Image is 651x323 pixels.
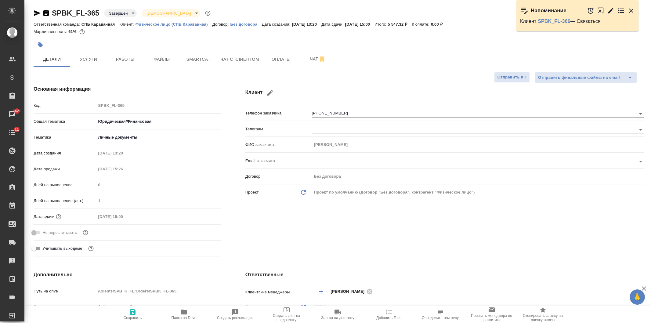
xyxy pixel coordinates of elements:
p: Дата сдачи [34,214,55,220]
button: 🙏 [630,289,645,305]
span: Файлы [147,56,176,63]
svg: Отписаться [318,56,326,63]
span: 🙏 [632,291,642,303]
p: ФИО заказчика [245,142,312,148]
button: Создать рекламацию [210,306,261,323]
p: Телефон заказчика [245,110,312,116]
span: Папка на Drive [172,316,197,320]
p: Тематика [34,134,96,140]
button: Скопировать ссылку [42,9,50,17]
button: 1796.50 RUB; [78,28,86,36]
p: Дата сдачи: [321,22,345,27]
button: Папка на Drive [158,306,210,323]
button: Перейти в todo [617,7,625,14]
button: Скопировать ссылку на оценку заказа [517,306,569,323]
p: Дата создания [34,150,96,156]
button: Добавить тэг [34,38,47,52]
p: Дата продажи [34,166,96,172]
span: Отправить финальные файлы на email [538,74,620,81]
p: Маржинальность: [34,29,68,34]
button: Если добавить услуги и заполнить их объемом, то дата рассчитается автоматически [55,213,63,221]
p: СПБ Караванная [81,22,120,27]
input: Пустое поле [96,196,221,205]
button: [DEMOGRAPHIC_DATA] [145,11,193,16]
h4: Ответственные [245,271,644,278]
input: Пустое поле [96,180,221,189]
button: Создать счет на предоплату [261,306,312,323]
a: Без договора [230,21,262,27]
div: Завершен [104,9,137,17]
span: Определить тематику [422,316,459,320]
a: SPBK_FL-366 [538,19,570,24]
button: Заявка на доставку [312,306,363,323]
p: Дата создания: [262,22,292,27]
button: Отправить финальные файлы на email [535,72,623,83]
div: split button [535,72,637,83]
p: Клиент — Связаться [520,18,635,24]
p: Ответственная команда [245,304,291,310]
span: Сохранить [124,316,142,320]
button: Завершен [107,11,129,16]
h4: Дополнительно [34,271,221,278]
p: Клиентские менеджеры [245,289,312,295]
a: SPBK_FL-365 [52,9,99,17]
p: Физическое лицо (СПБ Караванная) [136,22,212,27]
span: Заявка на доставку [321,316,354,320]
span: Создать рекламацию [217,316,253,320]
div: Юридическая/Финансовая [96,116,221,127]
input: ✎ Введи что-нибудь [96,303,221,311]
button: Открыть в новой вкладке [597,4,604,17]
span: [PERSON_NAME] [331,289,368,295]
p: Путь на drive [34,288,96,294]
button: Выбери, если сб и вс нужно считать рабочими днями для выполнения заказа. [87,245,95,252]
p: Напоминание [531,8,566,14]
p: Договор [245,173,312,180]
h4: Основная информация [34,85,221,93]
input: Пустое поле [312,172,644,181]
p: Путь [34,304,96,310]
div: Проект по умолчанию (Договор "Без договора", контрагент "Физическое лицо") [312,187,644,198]
input: Пустое поле [96,101,221,110]
span: Оплаты [266,56,296,63]
span: Призвать менеджера по развитию [470,314,514,322]
span: Детали [37,56,67,63]
a: Физическое лицо (СПБ Караванная) [136,21,212,27]
input: Пустое поле [96,287,221,296]
p: К оплате: [412,22,431,27]
span: Не пересчитывать [42,230,77,236]
button: Включи, если не хочешь, чтобы указанная дата сдачи изменилась после переставления заказа в 'Подтв... [81,229,89,237]
h4: Клиент [245,85,644,100]
p: Итого: [374,22,388,27]
a: 11 [2,125,23,140]
p: Телеграм [245,126,312,132]
span: Работы [110,56,140,63]
button: Open [636,110,645,118]
p: Проект [245,189,259,195]
span: Учитывать выходные [42,245,82,252]
span: 8421 [9,108,24,114]
p: 0,00 ₽ [431,22,447,27]
div: [PERSON_NAME] [331,288,375,295]
button: Open [636,157,645,166]
p: 5 547,32 ₽ [388,22,412,27]
button: Доп статусы указывают на важность/срочность заказа [204,9,212,17]
button: Добавить менеджера [314,284,328,299]
span: Smartcat [184,56,213,63]
div: СПБ Караванная [312,302,644,312]
p: Дней на выполнение [34,182,96,188]
p: Клиент: [119,22,135,27]
input: Пустое поле [96,165,150,173]
div: Завершен [142,9,200,17]
div: Личные документы [96,132,221,143]
span: Чат [303,55,332,63]
span: Добавить Todo [376,316,401,320]
span: Создать счет на предоплату [265,314,309,322]
span: 11 [11,126,23,132]
span: Отправить КП [497,74,526,81]
span: Чат с клиентом [220,56,259,63]
button: Определить тематику [415,306,466,323]
p: 61% [68,29,78,34]
button: Сохранить [107,306,158,323]
p: [DATE] 13:20 [292,22,322,27]
p: Ответственная команда: [34,22,81,27]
